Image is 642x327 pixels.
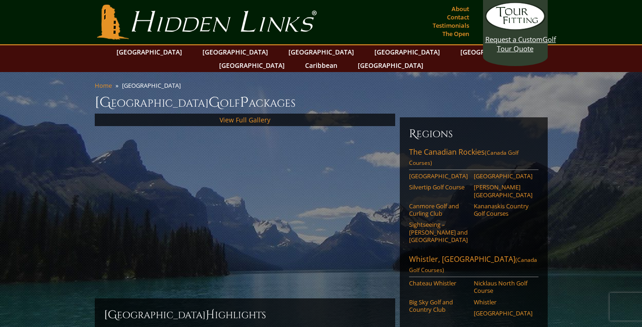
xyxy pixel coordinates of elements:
a: [GEOGRAPHIC_DATA] [456,45,531,59]
a: [GEOGRAPHIC_DATA] [214,59,289,72]
a: The Canadian Rockies(Canada Golf Courses) [409,147,538,170]
a: [GEOGRAPHIC_DATA] [198,45,273,59]
h1: [GEOGRAPHIC_DATA] olf ackages [95,93,548,112]
a: Caribbean [300,59,342,72]
a: [GEOGRAPHIC_DATA] [474,309,532,317]
a: Request a CustomGolf Tour Quote [485,2,545,53]
li: [GEOGRAPHIC_DATA] [122,81,184,90]
a: Home [95,81,112,90]
a: View Full Gallery [220,115,270,124]
span: P [240,93,249,112]
span: (Canada Golf Courses) [409,149,519,167]
a: [PERSON_NAME][GEOGRAPHIC_DATA] [474,183,532,199]
a: Silvertip Golf Course [409,183,468,191]
a: Whistler [474,298,532,306]
a: About [449,2,471,15]
a: The Open [440,27,471,40]
a: [GEOGRAPHIC_DATA] [353,59,428,72]
a: [GEOGRAPHIC_DATA] [370,45,445,59]
a: Canmore Golf and Curling Club [409,202,468,218]
a: [GEOGRAPHIC_DATA] [284,45,359,59]
span: H [206,308,215,322]
a: [GEOGRAPHIC_DATA] [474,172,532,180]
a: Big Sky Golf and Country Club [409,298,468,314]
span: G [208,93,220,112]
span: Request a Custom [485,35,543,44]
a: [GEOGRAPHIC_DATA] [112,45,187,59]
a: Testimonials [430,19,471,32]
h6: Regions [409,127,538,141]
a: Sightseeing – [PERSON_NAME] and [GEOGRAPHIC_DATA] [409,221,468,243]
a: Whistler, [GEOGRAPHIC_DATA](Canada Golf Courses) [409,254,538,277]
a: Chateau Whistler [409,279,468,287]
h2: [GEOGRAPHIC_DATA] ighlights [104,308,386,322]
a: Nicklaus North Golf Course [474,279,532,295]
a: Kananaskis Country Golf Courses [474,202,532,218]
a: [GEOGRAPHIC_DATA] [409,172,468,180]
a: Contact [445,11,471,24]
